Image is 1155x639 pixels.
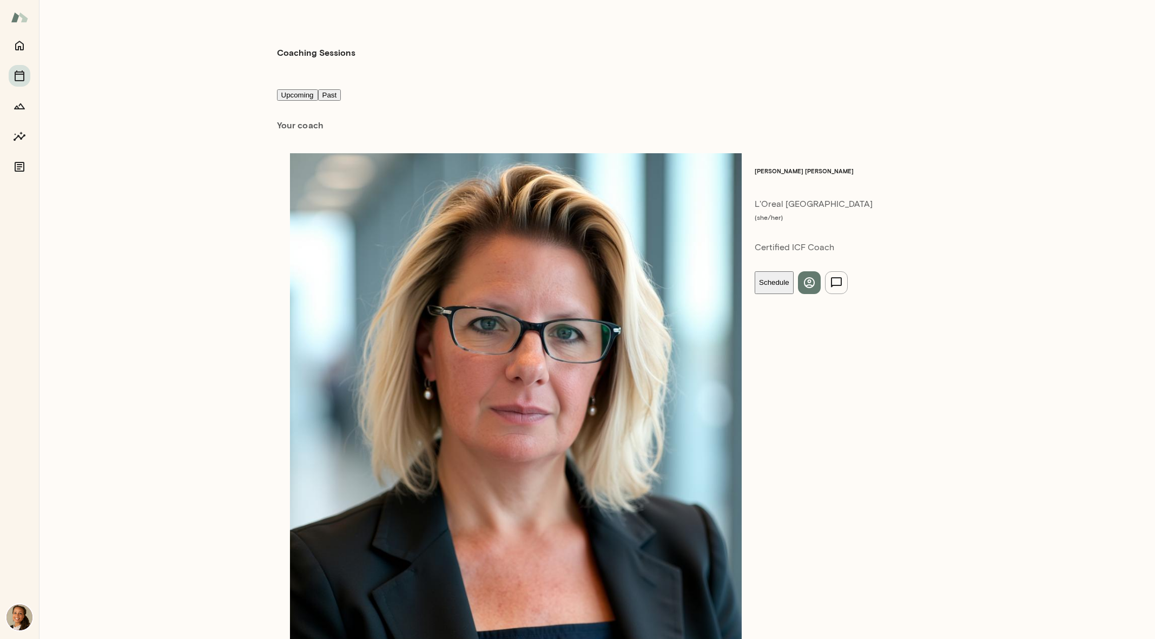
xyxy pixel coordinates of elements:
button: Documents [9,156,30,178]
button: Home [9,35,30,56]
button: Insights [9,126,30,147]
button: Upcoming [277,89,318,101]
h6: [PERSON_NAME] [PERSON_NAME] [755,167,891,175]
button: View profile [798,271,821,294]
img: Vasanti Rosado [6,604,32,630]
div: basic tabs example [277,88,918,101]
button: Schedule [755,271,794,294]
h4: Coaching Sessions [277,46,355,59]
p: Certified ICF Coach [755,241,891,254]
button: Send message [825,271,848,294]
h6: Your coach [277,119,918,132]
p: L'Oreal [GEOGRAPHIC_DATA] [755,198,891,224]
button: Sessions [9,65,30,87]
button: Past [318,89,341,101]
img: Mento [11,7,28,28]
button: Growth Plan [9,95,30,117]
span: ( she/her ) [755,213,783,221]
